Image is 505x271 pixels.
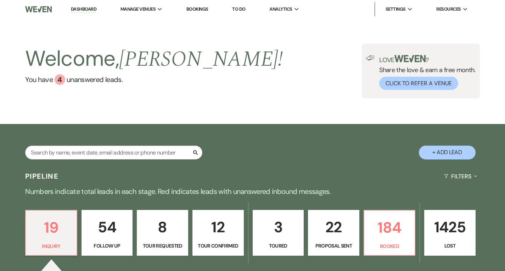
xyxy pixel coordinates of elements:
[119,43,283,76] span: [PERSON_NAME] !
[366,55,375,61] img: loud-speaker-illustration.svg
[364,210,416,256] a: 184Booked
[71,6,96,13] a: Dashboard
[86,215,128,239] p: 54
[379,55,476,63] p: Love ?
[436,6,461,13] span: Resources
[25,146,202,159] input: Search by name, event date, email address or phone number
[253,210,304,256] a: 3Toured
[30,242,72,250] p: Inquiry
[30,216,72,239] p: 19
[308,210,359,256] a: 22Proposal Sent
[369,242,411,250] p: Booked
[192,210,244,256] a: 12Tour Confirmed
[25,2,52,17] img: Weven Logo
[25,44,283,74] h2: Welcome,
[429,242,471,250] p: Lost
[232,6,245,12] a: To Do
[137,210,188,256] a: 8Tour Requested
[82,210,133,256] a: 54Follow Up
[257,215,299,239] p: 3
[424,210,476,256] a: 1425Lost
[394,55,426,62] img: weven-logo-green.svg
[419,146,476,159] button: + Add Lead
[429,215,471,239] p: 1425
[25,74,283,85] a: You have 4 unanswered leads.
[269,6,292,13] span: Analytics
[257,242,299,250] p: Toured
[313,215,355,239] p: 22
[186,6,208,12] a: Bookings
[386,6,406,13] span: Settings
[197,242,239,250] p: Tour Confirmed
[120,6,156,13] span: Manage Venues
[141,242,184,250] p: Tour Requested
[86,242,128,250] p: Follow Up
[313,242,355,250] p: Proposal Sent
[197,215,239,239] p: 12
[25,171,58,181] h3: Pipeline
[375,55,476,90] div: Share the love & earn a free month.
[55,74,65,85] div: 4
[369,216,411,239] p: 184
[379,77,458,90] button: Click to Refer a Venue
[441,167,480,186] button: Filters
[25,210,77,256] a: 19Inquiry
[141,215,184,239] p: 8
